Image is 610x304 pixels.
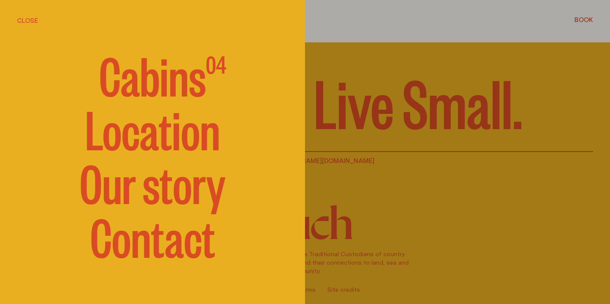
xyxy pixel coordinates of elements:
[79,49,226,99] a: Cabins 04
[90,210,215,261] a: Contact
[17,15,38,25] button: hide menu
[99,49,206,99] span: Cabins
[206,49,226,99] span: 04
[85,102,220,153] a: Location
[80,156,225,207] a: Our story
